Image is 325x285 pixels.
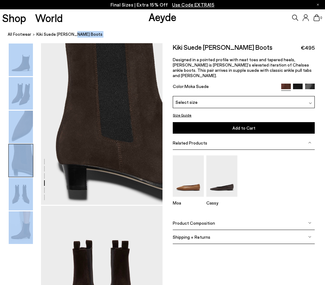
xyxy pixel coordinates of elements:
[314,14,320,21] a: 0
[308,235,311,238] img: svg%3E
[8,26,325,43] nav: breadcrumb
[206,200,237,205] p: Cassy
[173,155,204,197] img: Moa Pointed-Toe Flats
[173,140,207,145] span: Related Products
[206,192,237,205] a: Cassy Pointed-Toe Flats Cassy
[9,44,33,76] img: Kiki Suede Chelsea Boots - Image 1
[185,84,209,89] span: Moka Suede
[35,12,63,23] a: World
[172,2,214,7] span: Navigate to /collections/ss25-final-sizes
[173,234,210,240] span: Shipping + Returns
[2,12,26,23] a: Shop
[320,16,323,20] span: 0
[309,102,312,105] img: svg%3E
[301,44,315,52] span: €495
[173,84,277,91] div: Color:
[173,192,204,205] a: Moa Pointed-Toe Flats Moa
[173,122,314,134] button: Add to Cart
[9,144,33,177] img: Kiki Suede Chelsea Boots - Image 4
[9,111,33,143] img: Kiki Suede Chelsea Boots - Image 3
[176,99,198,105] span: Select size
[9,211,33,244] img: Kiki Suede Chelsea Boots - Image 6
[36,31,103,38] span: Kiki Suede [PERSON_NAME] Boots
[232,125,255,131] span: Add to Cart
[173,200,204,205] p: Moa
[173,220,215,226] span: Product Composition
[173,111,191,119] button: Size Guide
[206,155,237,197] img: Cassy Pointed-Toe Flats
[9,178,33,210] img: Kiki Suede Chelsea Boots - Image 5
[308,221,311,224] img: svg%3E
[149,10,176,23] a: Aeyde
[308,141,311,144] img: svg%3E
[9,77,33,110] img: Kiki Suede Chelsea Boots - Image 2
[8,31,31,38] a: All Footwear
[111,1,215,9] p: Final Sizes | Extra 15% Off
[173,43,272,51] h2: Kiki Suede [PERSON_NAME] Boots
[173,57,314,78] p: Designed in a pointed profile with neat toes and tapered heels, [PERSON_NAME] is [PERSON_NAME]’s ...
